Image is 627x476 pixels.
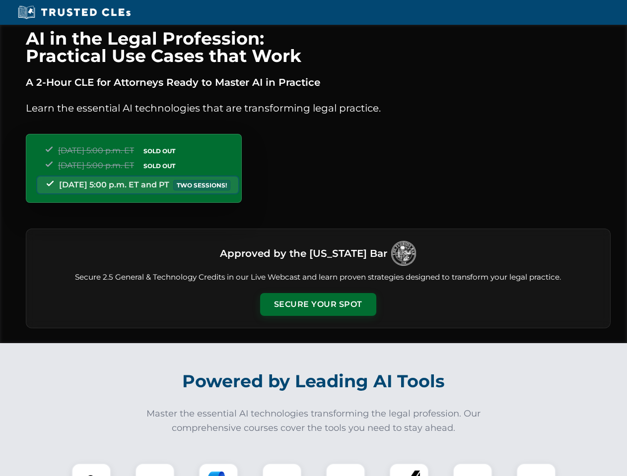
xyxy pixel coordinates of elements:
span: SOLD OUT [140,146,179,156]
h1: AI in the Legal Profession: Practical Use Cases that Work [26,30,611,64]
span: SOLD OUT [140,161,179,171]
h2: Powered by Leading AI Tools [39,364,589,399]
p: Master the essential AI technologies transforming the legal profession. Our comprehensive courses... [140,407,488,435]
p: Secure 2.5 General & Technology Credits in our Live Webcast and learn proven strategies designed ... [38,272,598,283]
img: Trusted CLEs [15,5,134,20]
h3: Approved by the [US_STATE] Bar [220,244,387,262]
span: [DATE] 5:00 p.m. ET [58,161,134,170]
span: [DATE] 5:00 p.m. ET [58,146,134,155]
p: Learn the essential AI technologies that are transforming legal practice. [26,100,611,116]
button: Secure Your Spot [260,293,376,316]
img: Logo [391,241,416,266]
p: A 2-Hour CLE for Attorneys Ready to Master AI in Practice [26,74,611,90]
